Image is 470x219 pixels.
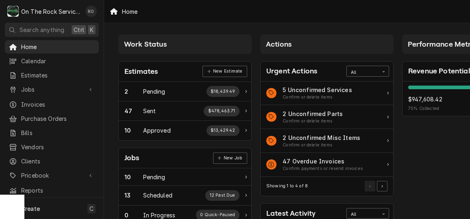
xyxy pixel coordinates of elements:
[124,191,143,200] div: Work Status Count
[124,107,143,115] div: Work Status Count
[143,191,172,200] div: Work Status Title
[283,142,360,148] div: Action Item Suggestion
[283,86,352,94] div: Action Item Title
[7,6,19,17] div: O
[204,106,239,116] div: Work Status Supplemental Data
[261,82,393,177] div: Card Data
[5,155,99,168] a: Clients
[266,208,316,219] div: Card Title
[5,69,99,82] a: Estimates
[90,26,94,34] span: K
[207,125,240,136] div: Work Status Supplemental Data
[85,6,97,17] div: RO
[143,173,165,181] div: Work Status Title
[5,126,99,140] a: Bills
[21,143,95,151] span: Vendors
[5,54,99,68] a: Calendar
[5,83,99,96] a: Go to Jobs
[143,87,165,96] div: Work Status Title
[261,62,393,82] div: Card Header
[260,61,394,196] div: Card: Urgent Actions
[5,98,99,111] a: Invoices
[283,165,363,172] div: Action Item Suggestion
[124,152,139,163] div: Card Title
[21,171,83,180] span: Pricebook
[365,181,375,191] button: Go to Previous Page
[377,181,387,191] button: Go to Next Page
[260,34,394,54] div: Card Column Header
[261,105,393,129] a: Action Item
[283,118,343,125] div: Action Item Suggestion
[21,157,95,165] span: Clients
[5,112,99,125] a: Purchase Orders
[261,177,393,196] div: Card Footer: Pagination
[21,114,95,123] span: Purchase Orders
[119,148,251,168] div: Card Header
[351,69,374,76] div: All
[205,190,239,201] div: Work Status Supplemental Data
[213,152,247,164] div: Card Link Button
[124,126,143,135] div: Work Status Count
[261,82,393,105] a: Action Item
[408,105,442,112] span: 75 % Collected
[21,43,95,51] span: Home
[363,181,388,191] div: Pagination Controls
[283,133,360,142] div: Action Item Title
[74,26,84,34] span: Ctrl
[119,186,251,205] a: Work Status
[124,40,167,48] span: Work Status
[351,211,374,218] div: All
[118,61,252,141] div: Card: Estimates
[7,6,19,17] div: On The Rock Services's Avatar
[119,82,251,101] div: Work Status
[143,107,156,115] div: Work Status Title
[5,184,99,197] a: Reports
[119,101,251,121] a: Work Status
[119,82,251,140] div: Card Data
[21,129,95,137] span: Bills
[118,34,252,54] div: Card Column Header
[143,126,171,135] div: Work Status Title
[5,140,99,154] a: Vendors
[89,204,94,213] span: C
[346,66,389,76] div: Card Data Filter Control
[408,95,442,112] div: Revenue Potential Collected
[20,26,64,34] span: Search anything
[124,66,158,77] div: Card Title
[21,7,81,16] div: On The Rock Services
[21,100,95,109] span: Invoices
[21,57,95,65] span: Calendar
[119,168,251,186] a: Work Status
[21,71,95,79] span: Estimates
[283,109,343,118] div: Action Item Title
[408,66,470,77] div: Card Title
[207,86,240,97] div: Work Status Supplemental Data
[119,62,251,82] div: Card Header
[261,153,393,177] a: Action Item
[85,6,97,17] div: Rich Ortega's Avatar
[21,205,40,212] span: Create
[5,169,99,182] a: Go to Pricebook
[21,186,95,195] span: Reports
[283,94,352,101] div: Action Item Suggestion
[408,95,442,103] span: $947,608.42
[213,152,247,164] a: New Job
[124,173,143,181] div: Work Status Count
[21,85,83,94] span: Jobs
[266,66,317,77] div: Card Title
[346,208,389,219] div: Card Data Filter Control
[283,157,363,165] div: Action Item Title
[124,87,143,96] div: Work Status Count
[5,23,99,37] button: Search anythingCtrlK
[5,40,99,54] a: Home
[266,183,308,189] div: Current Page Details
[202,66,247,77] a: New Estimate
[261,129,393,153] a: Action Item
